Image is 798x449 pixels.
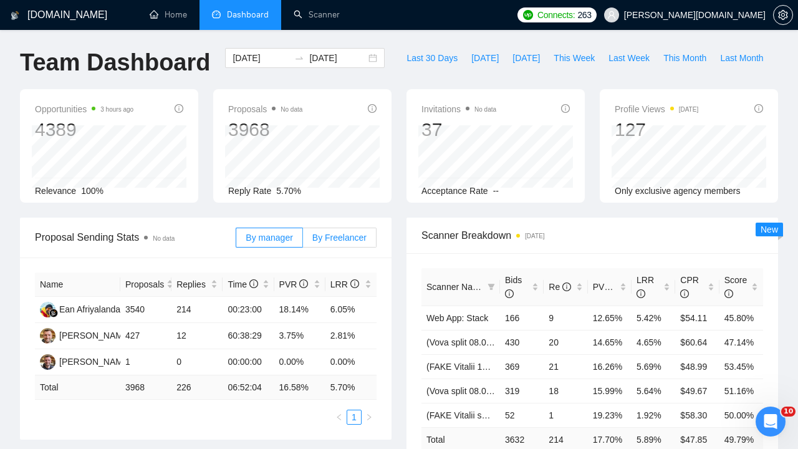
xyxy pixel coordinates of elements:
[608,51,650,65] span: Last Week
[713,48,770,68] button: Last Month
[675,306,719,330] td: $54.11
[500,403,544,427] td: 52
[680,275,699,299] span: CPR
[40,302,55,317] img: EA
[500,330,544,354] td: 430
[249,279,258,288] span: info-circle
[602,48,656,68] button: Last Week
[100,106,133,113] time: 3 hours ago
[773,10,793,20] a: setting
[274,349,325,375] td: 0.00%
[561,104,570,113] span: info-circle
[632,306,675,330] td: 5.42%
[525,233,544,239] time: [DATE]
[35,118,133,142] div: 4389
[400,48,464,68] button: Last 30 Days
[228,279,257,289] span: Time
[212,10,221,19] span: dashboard
[426,386,611,396] a: (Vova split 08.07) Full-stack (Yes Prompt 13.08)
[120,323,171,349] td: 427
[171,375,223,400] td: 226
[335,413,343,421] span: left
[675,354,719,379] td: $48.99
[675,403,719,427] td: $58.30
[59,355,131,369] div: [PERSON_NAME]
[549,282,571,292] span: Re
[500,354,544,379] td: 369
[120,349,171,375] td: 1
[153,235,175,242] span: No data
[632,379,675,403] td: 5.64%
[615,102,698,117] span: Profile Views
[505,289,514,298] span: info-circle
[680,289,689,298] span: info-circle
[426,362,658,372] a: (FAKE Vitalii 14.08) CRM & ERP & PMS (NO Prompt 01.07)
[637,275,654,299] span: LRR
[474,106,496,113] span: No data
[756,407,786,437] iframe: Intercom live chat
[120,297,171,323] td: 3540
[588,306,632,330] td: 12.65%
[607,11,616,19] span: user
[593,282,622,292] span: PVR
[485,278,498,296] span: filter
[426,313,488,323] a: Web App: Stack
[175,104,183,113] span: info-circle
[562,282,571,291] span: info-circle
[223,323,274,349] td: 60:38:29
[500,306,544,330] td: 166
[754,104,763,113] span: info-circle
[719,330,763,354] td: 47.14%
[588,354,632,379] td: 16.26%
[246,233,292,243] span: By manager
[421,102,496,117] span: Invitations
[720,51,763,65] span: Last Month
[588,379,632,403] td: 15.99%
[125,278,164,291] span: Proposals
[421,186,488,196] span: Acceptance Rate
[274,375,325,400] td: 16.58 %
[40,328,55,344] img: VS
[547,48,602,68] button: This Week
[294,53,304,63] span: swap-right
[40,330,131,340] a: VS[PERSON_NAME]
[505,275,522,299] span: Bids
[171,323,223,349] td: 12
[512,51,540,65] span: [DATE]
[294,9,340,20] a: searchScanner
[421,228,763,243] span: Scanner Breakdown
[325,375,377,400] td: 5.70 %
[426,410,618,420] a: (FAKE Vitalii split 14.08) Saas (NO Prompt 01.07)
[488,283,495,291] span: filter
[577,8,591,22] span: 263
[35,229,236,245] span: Proposal Sending Stats
[347,410,361,424] a: 1
[421,118,496,142] div: 37
[120,375,171,400] td: 3968
[719,306,763,330] td: 45.80%
[724,289,733,298] span: info-circle
[761,224,778,234] span: New
[299,279,308,288] span: info-circle
[544,306,587,330] td: 9
[544,379,587,403] td: 18
[20,48,210,77] h1: Team Dashboard
[506,48,547,68] button: [DATE]
[365,413,373,421] span: right
[11,6,19,26] img: logo
[774,10,792,20] span: setting
[312,233,367,243] span: By Freelancer
[176,278,208,291] span: Replies
[81,186,103,196] span: 100%
[615,118,698,142] div: 127
[171,273,223,297] th: Replies
[554,51,595,65] span: This Week
[663,51,706,65] span: This Month
[471,51,499,65] span: [DATE]
[49,309,58,317] img: gigradar-bm.png
[309,51,366,65] input: End date
[675,330,719,354] td: $60.64
[350,279,359,288] span: info-circle
[632,354,675,379] td: 5.69%
[588,330,632,354] td: 14.65%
